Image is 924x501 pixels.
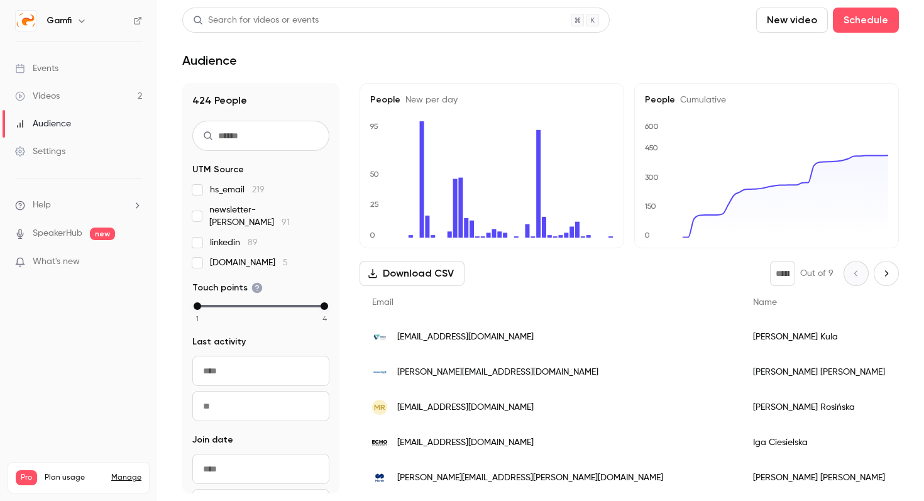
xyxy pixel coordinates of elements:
input: From [192,454,329,484]
div: min [194,302,201,310]
span: [EMAIL_ADDRESS][DOMAIN_NAME] [397,436,534,449]
text: 0 [644,231,650,239]
div: Search for videos or events [193,14,319,27]
div: [PERSON_NAME] [PERSON_NAME] [740,355,898,390]
img: promedica24.pl [372,365,387,380]
div: max [321,302,328,310]
text: 0 [370,231,375,239]
img: echo.com.pl [372,440,387,446]
span: 5 [283,258,288,267]
span: 219 [252,185,265,194]
div: Events [15,62,58,75]
div: Iga Ciesielska [740,425,898,460]
span: new [90,228,115,240]
img: krakowairport.pl [372,329,387,344]
span: UTM Source [192,163,244,176]
text: 450 [645,143,658,152]
h5: People [370,94,613,106]
div: Audience [15,118,71,130]
button: Schedule [833,8,899,33]
li: help-dropdown-opener [15,199,142,212]
h6: Gamfi [47,14,72,27]
span: newsletter-[PERSON_NAME] [209,204,329,229]
div: [PERSON_NAME] Kula [740,319,898,355]
span: 91 [282,218,290,227]
h1: Audience [182,53,237,68]
a: SpeakerHub [33,227,82,240]
text: 50 [370,170,379,179]
span: Touch points [192,282,263,294]
span: [EMAIL_ADDRESS][DOMAIN_NAME] [397,401,534,414]
span: Join date [192,434,233,446]
div: Videos [15,90,60,102]
text: 25 [370,200,379,209]
span: 4 [322,313,327,324]
span: [EMAIL_ADDRESS][DOMAIN_NAME] [397,331,534,344]
span: linkedin [210,236,258,249]
h1: 424 People [192,93,329,108]
button: Next page [874,261,899,286]
div: [PERSON_NAME] [PERSON_NAME] [740,460,898,495]
text: 95 [370,122,378,131]
span: MR [374,402,385,413]
img: Gamfi [16,11,36,31]
span: New per day [400,96,458,104]
span: [PERSON_NAME][EMAIL_ADDRESS][PERSON_NAME][DOMAIN_NAME] [397,471,663,485]
span: Plan usage [45,473,104,483]
span: [DOMAIN_NAME] [210,256,288,269]
img: mercermarshbenefits.com [372,470,387,485]
span: Last activity [192,336,246,348]
span: hs_email [210,184,265,196]
span: [PERSON_NAME][EMAIL_ADDRESS][DOMAIN_NAME] [397,366,598,379]
span: 89 [248,238,258,247]
h5: People [645,94,888,106]
div: [PERSON_NAME] Rosińska [740,390,898,425]
text: 600 [644,122,659,131]
span: Email [372,298,393,307]
input: From [192,356,329,386]
span: 1 [196,313,199,324]
span: What's new [33,255,80,268]
span: Pro [16,470,37,485]
button: New video [756,8,828,33]
button: Download CSV [360,261,465,286]
a: Manage [111,473,141,483]
span: Help [33,199,51,212]
div: Settings [15,145,65,158]
p: Out of 9 [800,267,833,280]
input: To [192,391,329,421]
span: Cumulative [675,96,726,104]
span: Name [753,298,777,307]
text: 300 [645,173,659,182]
text: 150 [644,202,656,211]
